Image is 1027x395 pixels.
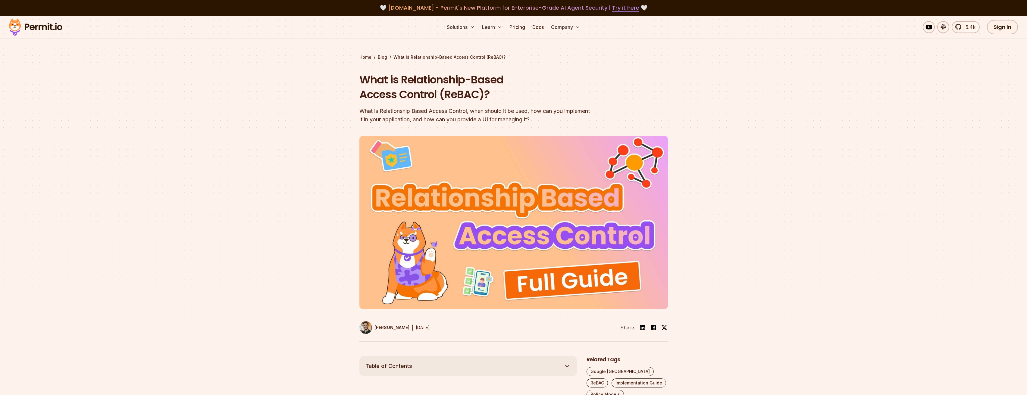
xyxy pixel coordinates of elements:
[962,23,975,31] span: 5.4k
[359,107,591,124] div: What is Relationship Based Access Control, when should it be used, how can you implement it in yo...
[444,21,477,33] button: Solutions
[416,325,430,330] time: [DATE]
[620,324,635,331] li: Share:
[952,21,980,33] a: 5.4k
[359,54,668,60] div: / /
[388,4,639,11] span: [DOMAIN_NAME] - Permit's New Platform for Enterprise-Grade AI Agent Security |
[587,367,654,376] a: Google [GEOGRAPHIC_DATA]
[359,136,668,309] img: What is Relationship-Based Access Control (ReBAC)?
[587,378,608,387] a: ReBAC
[507,21,528,33] a: Pricing
[14,4,1013,12] div: 🤍 🤍
[412,324,413,331] div: |
[612,378,666,387] a: Implementation Guide
[365,362,412,370] span: Table of Contents
[359,54,371,60] a: Home
[6,17,65,37] img: Permit logo
[650,324,657,331] img: facebook
[359,72,591,102] h1: What is Relationship-Based Access Control (ReBAC)?
[661,325,667,331] img: twitter
[359,356,577,376] button: Table of Contents
[378,54,387,60] a: Blog
[612,4,639,12] a: Try it here
[587,356,668,363] h2: Related Tags
[480,21,505,33] button: Learn
[987,20,1018,34] a: Sign In
[530,21,546,33] a: Docs
[374,325,409,331] p: [PERSON_NAME]
[359,321,409,334] a: [PERSON_NAME]
[639,324,646,331] img: linkedin
[549,21,583,33] button: Company
[359,321,372,334] img: Daniel Bass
